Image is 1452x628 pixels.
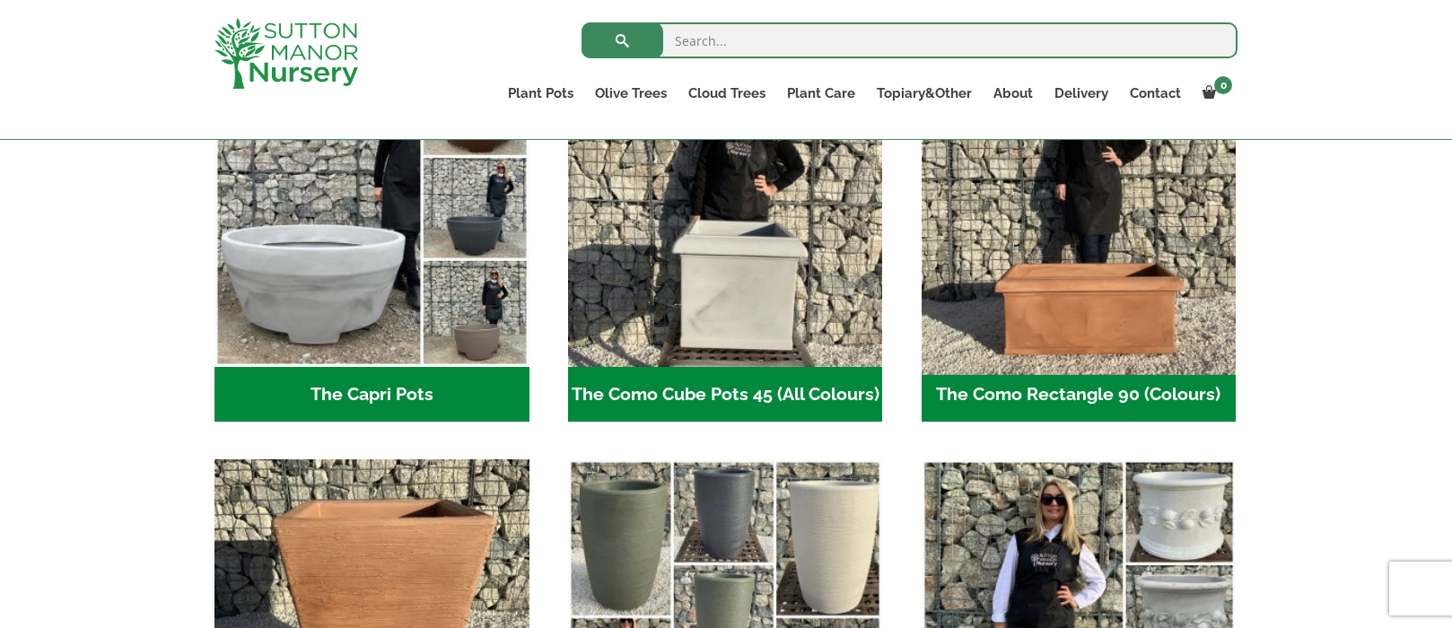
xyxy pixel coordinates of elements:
a: Topiary&Other [866,81,983,106]
a: Visit product category The Capri Pots [214,52,529,422]
input: Search... [582,22,1238,58]
a: Delivery [1044,81,1119,106]
h2: The Capri Pots [214,367,529,423]
img: logo [214,18,358,89]
h2: The Como Rectangle 90 (Colours) [922,367,1237,423]
a: 0 [1192,81,1238,106]
h2: The Como Cube Pots 45 (All Colours) [568,367,883,423]
span: 0 [1214,76,1232,94]
a: Plant Care [776,81,866,106]
a: Plant Pots [497,81,584,106]
a: Contact [1119,81,1192,106]
a: Olive Trees [584,81,678,106]
a: Visit product category The Como Rectangle 90 (Colours) [922,52,1237,422]
img: The Como Cube Pots 45 (All Colours) [568,52,883,367]
a: Visit product category The Como Cube Pots 45 (All Colours) [568,52,883,422]
img: The Como Rectangle 90 (Colours) [914,45,1244,375]
img: The Capri Pots [214,52,529,367]
a: Cloud Trees [678,81,776,106]
a: About [983,81,1044,106]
